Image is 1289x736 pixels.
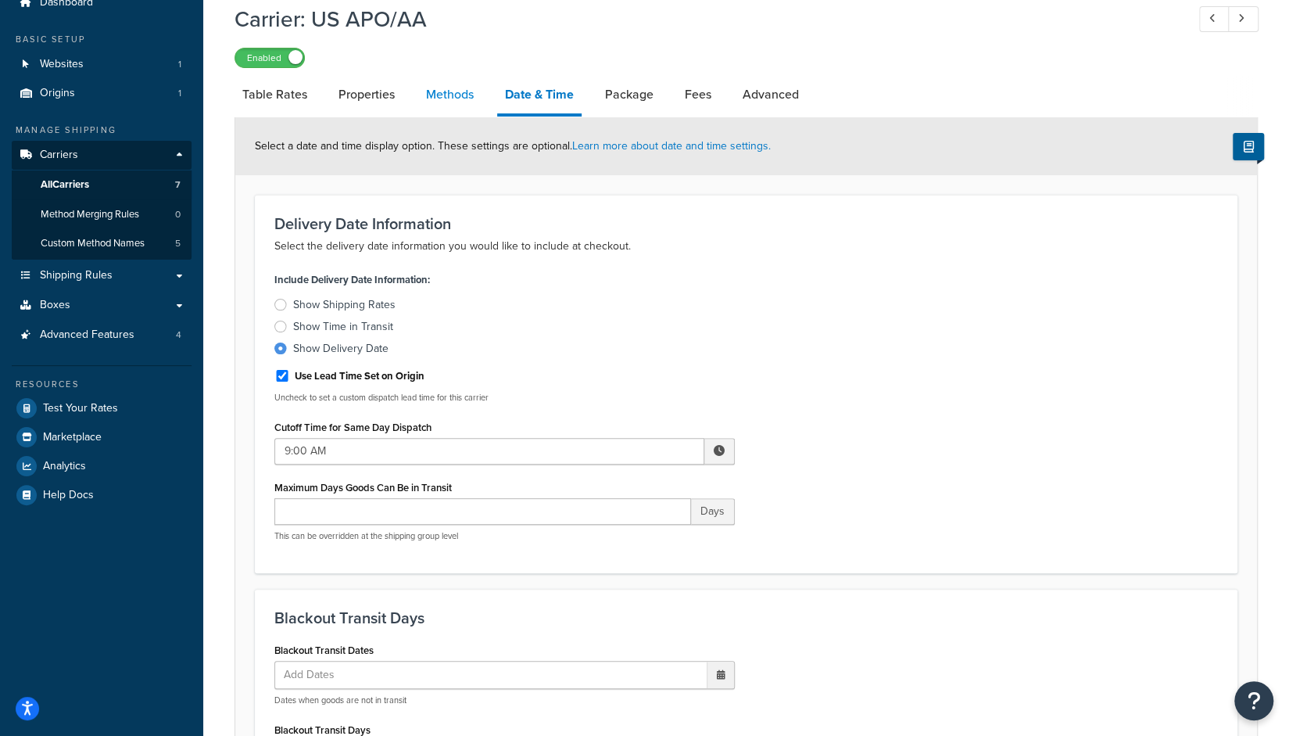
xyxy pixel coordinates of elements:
span: Method Merging Rules [41,208,139,221]
label: Maximum Days Goods Can Be in Transit [274,482,452,494]
a: Boxes [12,291,192,320]
p: Select the delivery date information you would like to include at checkout. [274,237,1218,256]
a: Carriers [12,141,192,170]
div: Show Shipping Rates [293,297,396,313]
a: Shipping Rules [12,261,192,290]
li: Carriers [12,141,192,260]
label: Enabled [235,48,304,67]
a: Websites1 [12,50,192,79]
a: Origins1 [12,79,192,108]
button: Show Help Docs [1233,133,1264,160]
span: Test Your Rates [43,402,118,415]
a: Package [597,76,661,113]
li: Websites [12,50,192,79]
label: Cutoff Time for Same Day Dispatch [274,422,431,433]
a: Date & Time [497,76,582,117]
a: Advanced Features4 [12,321,192,350]
li: Method Merging Rules [12,200,192,229]
label: Use Lead Time Set on Origin [295,369,424,383]
label: Blackout Transit Days [274,724,371,736]
a: AllCarriers7 [12,171,192,199]
span: Days [691,498,735,525]
span: Help Docs [43,489,94,502]
span: Boxes [40,299,70,312]
li: Origins [12,79,192,108]
a: Advanced [735,76,807,113]
a: Fees [677,76,719,113]
h3: Blackout Transit Days [274,609,1218,626]
h1: Carrier: US APO/AA [235,4,1170,34]
span: 0 [175,208,181,221]
span: Advanced Features [40,329,134,342]
span: Websites [40,58,84,71]
div: Resources [12,378,192,391]
a: Marketplace [12,423,192,451]
a: Learn more about date and time settings. [572,138,771,154]
span: Carriers [40,149,78,162]
a: Custom Method Names5 [12,229,192,258]
li: Custom Method Names [12,229,192,258]
button: Open Resource Center [1234,681,1273,720]
div: Manage Shipping [12,124,192,137]
span: Origins [40,87,75,100]
div: Basic Setup [12,33,192,46]
p: Uncheck to set a custom dispatch lead time for this carrier [274,392,735,404]
p: This can be overridden at the shipping group level [274,530,735,542]
span: Add Dates [279,662,354,688]
label: Include Delivery Date Information: [274,269,430,291]
div: Show Time in Transit [293,319,393,335]
li: Advanced Features [12,321,192,350]
h3: Delivery Date Information [274,215,1218,232]
a: Previous Record [1199,6,1230,32]
a: Help Docs [12,481,192,509]
a: Table Rates [235,76,315,113]
div: Show Delivery Date [293,341,388,357]
span: 1 [178,58,181,71]
span: Analytics [43,460,86,473]
a: Method Merging Rules0 [12,200,192,229]
span: Select a date and time display option. These settings are optional. [255,138,771,154]
p: Dates when goods are not in transit [274,695,735,706]
span: 5 [175,237,181,250]
label: Blackout Transit Dates [274,644,374,656]
span: Shipping Rules [40,269,113,282]
a: Properties [331,76,403,113]
span: Custom Method Names [41,237,145,250]
span: 4 [176,329,181,342]
span: 7 [175,178,181,192]
span: All Carriers [41,178,89,192]
a: Next Record [1228,6,1259,32]
a: Analytics [12,452,192,480]
a: Methods [418,76,482,113]
span: Marketplace [43,431,102,444]
span: 1 [178,87,181,100]
a: Test Your Rates [12,394,192,422]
